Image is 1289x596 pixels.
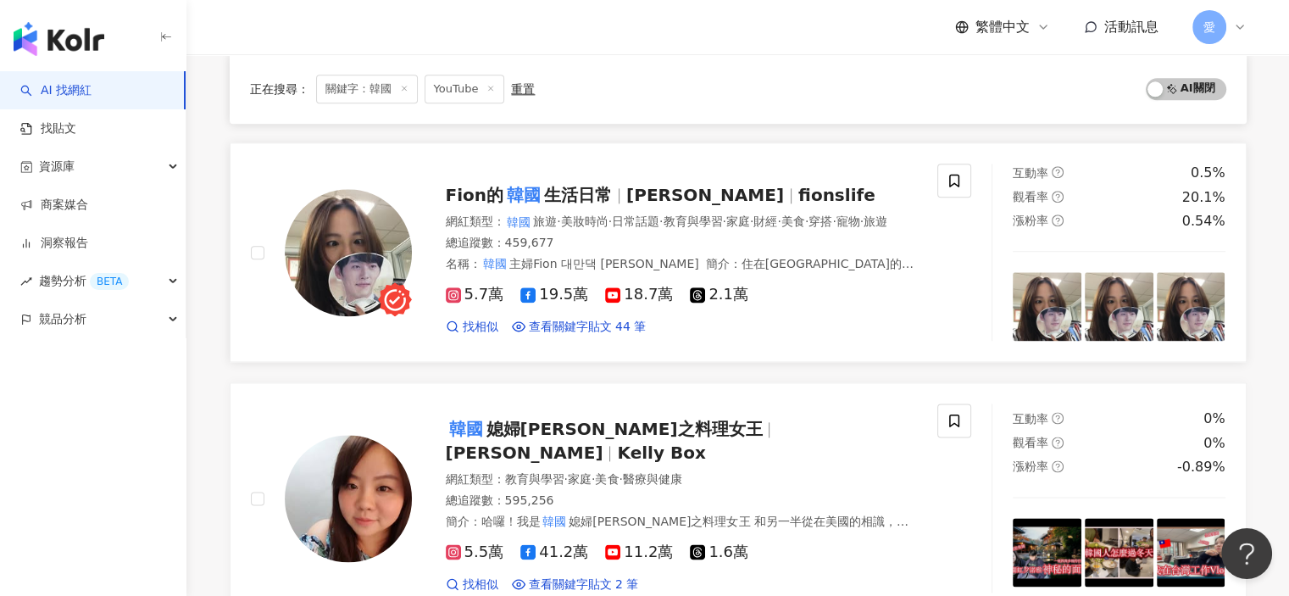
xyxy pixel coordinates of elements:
span: fionslife [798,185,875,205]
span: 正在搜尋 ： [250,82,309,96]
span: rise [20,276,32,287]
span: 活動訊息 [1104,19,1158,35]
span: question-circle [1052,460,1064,472]
span: 2.1萬 [690,286,748,304]
span: question-circle [1052,166,1064,178]
span: 資源庫 [39,148,75,186]
mark: 韓國 [863,528,892,547]
a: 找相似 [446,577,498,593]
span: 教育與學習 [663,214,722,228]
img: post-image [1157,518,1225,587]
span: 找相似 [463,577,498,593]
div: 重置 [511,82,535,96]
span: 18.7萬 [605,286,673,304]
span: 旅遊 [533,214,557,228]
span: 5.5萬 [446,543,504,561]
span: 日常話題 [612,214,659,228]
img: logo [14,22,104,56]
a: searchAI 找網紅 [20,82,92,99]
span: 財經 [753,214,777,228]
span: 趨勢分析 [39,262,129,300]
span: YouTube [425,75,505,103]
div: BETA [90,273,129,290]
img: KOL Avatar [285,189,412,316]
span: 觀看率 [1013,190,1048,203]
a: KOL AvatarFion的韓國生活日常[PERSON_NAME]fionslife網紅類型：韓國旅遊·美妝時尚·日常話題·教育與學習·家庭·財經·美食·穿搭·寵物·旅遊總追蹤數：459,67... [230,142,1247,362]
span: 互動率 [1013,412,1048,426]
span: · [750,214,753,228]
span: 名稱 ： [446,257,699,270]
img: post-image [1085,272,1153,341]
img: post-image [1085,518,1153,587]
span: 醫療與健康 [623,472,682,486]
span: 美妝時尚 [561,214,608,228]
mark: 韓國 [505,213,534,231]
a: 查看關鍵字貼文 44 筆 [512,319,647,336]
span: 生活日常 [544,185,612,205]
a: 找相似 [446,319,498,336]
img: post-image [1013,272,1081,341]
span: · [608,214,612,228]
span: · [557,214,560,228]
span: 查看關鍵字貼文 2 筆 [529,577,639,593]
div: 總追蹤數 ： 595,256 [446,493,918,510]
a: 商案媒合 [20,197,88,214]
span: · [564,472,568,486]
span: 19.5萬 [520,286,588,304]
div: 0.5% [1191,164,1225,182]
a: 找貼文 [20,120,76,137]
span: 競品分析 [39,300,86,338]
mark: 韓國 [503,181,544,209]
span: 11.2萬 [605,543,673,561]
span: 主婦Fion 대만댁 [PERSON_NAME] [509,257,699,270]
span: Fion的 [446,185,504,205]
img: KOL Avatar [285,435,412,562]
span: 漲粉率 [1013,460,1048,473]
span: 媳婦[PERSON_NAME]之料理女王 和另一半從在美國的相識，到目前居住在[GEOGRAPHIC_DATA] 我除了分享異國生活的點點滴滴外 還有道地 [446,515,908,545]
span: 互動率 [1013,166,1048,180]
div: 網紅類型 ： [446,471,918,488]
span: 繁體中文 [975,18,1030,36]
span: question-circle [1052,191,1064,203]
span: 家庭 [568,472,592,486]
a: 洞察報告 [20,235,88,252]
a: 查看關鍵字貼文 2 筆 [512,577,639,593]
span: 觀看率 [1013,436,1048,449]
span: 教育與學習 [505,472,564,486]
div: 0.54% [1182,212,1225,231]
span: · [592,472,595,486]
span: 41.2萬 [520,543,588,561]
div: 網紅類型 ： [446,214,918,231]
span: · [832,214,836,228]
span: 愛 [1203,18,1215,36]
span: 1.6萬 [690,543,748,561]
span: 找相似 [463,319,498,336]
img: post-image [1157,272,1225,341]
mark: 韓國 [446,415,486,443]
mark: 韓國 [541,512,569,531]
span: 關鍵字：韓國 [316,75,418,103]
span: Kelly Box [617,443,705,463]
span: [PERSON_NAME] [626,185,784,205]
span: 漲粉率 [1013,214,1048,227]
span: · [860,214,864,228]
span: · [619,472,622,486]
mark: 韓國 [845,270,874,289]
span: · [722,214,725,228]
iframe: Help Scout Beacon - Open [1221,528,1272,579]
span: 美食 [595,472,619,486]
span: 寵物 [836,214,860,228]
div: 總追蹤數 ： 459,677 [446,235,918,252]
span: 媳婦[PERSON_NAME]之料理女王 [486,419,763,439]
span: 5.7萬 [446,286,504,304]
span: 哈囉！我是 [481,515,541,528]
div: -0.89% [1177,458,1225,476]
div: 0% [1203,409,1225,428]
span: 家庭 [726,214,750,228]
img: post-image [1013,518,1081,587]
span: 穿搭 [808,214,832,228]
span: · [659,214,663,228]
mark: 韓國 [481,254,510,273]
span: 美食 [781,214,805,228]
span: question-circle [1052,437,1064,448]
